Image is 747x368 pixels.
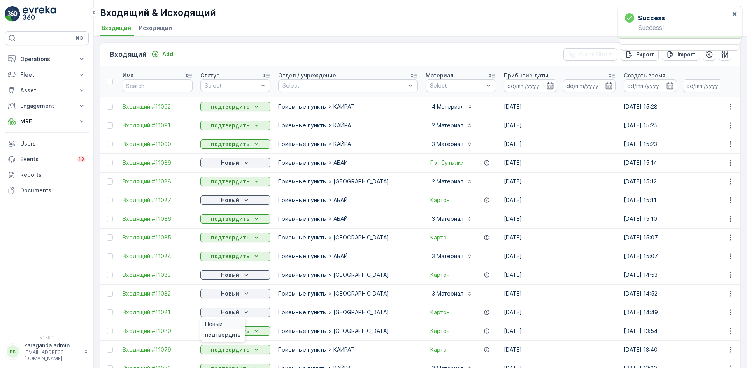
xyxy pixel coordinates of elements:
p: Новый [221,290,239,298]
td: [DATE] 15:28 [620,97,740,116]
span: Входящий #11083 [123,271,193,279]
p: подтвердить [211,178,249,185]
a: Входящий #11081 [123,308,193,316]
a: Картон [430,346,450,354]
td: [DATE] [500,266,620,284]
span: Исходящий [139,24,172,32]
span: подтвердить [205,331,241,339]
p: Asset [20,86,73,94]
input: dd/mm/yyyy [624,79,677,92]
button: 3 Материал [426,213,477,225]
p: 2 Материал [430,178,463,185]
p: подтвердить [211,215,249,223]
button: close [732,11,738,18]
button: подтвердить [200,121,270,130]
p: Select [282,82,406,90]
div: Toggle Row Selected [107,234,113,241]
p: karaganda.admin [24,342,80,349]
p: подтвердить [211,103,249,111]
p: Приемные пункты > [GEOGRAPHIC_DATA] [278,271,418,279]
a: Входящий #11089 [123,159,193,167]
p: Приемные пункты > АБАЙ [278,252,418,260]
button: подтвердить [200,252,270,261]
a: Картон [430,308,450,316]
button: Новый [200,289,270,298]
span: Входящий #11086 [123,215,193,223]
div: Toggle Row Selected [107,178,113,185]
td: [DATE] 13:40 [620,340,740,359]
span: Входящий [102,24,131,32]
a: Входящий #11085 [123,234,193,241]
p: подтвердить [211,252,249,260]
p: MRF [20,118,73,125]
span: Входящий #11088 [123,178,193,185]
p: Входящий & Исходящий [100,7,216,19]
p: Создать время [624,72,665,79]
td: [DATE] [500,322,620,340]
p: Входящий [110,49,147,60]
p: Приемные пункты > КАЙРАТ [278,121,418,129]
div: Toggle Row Selected [107,309,113,315]
a: Входящий #11079 [123,346,193,354]
a: Входящий #11084 [123,252,193,260]
button: Новый [200,270,270,280]
td: [DATE] 15:14 [620,153,740,172]
p: 3 Материал [430,290,463,298]
td: [DATE] [500,172,620,191]
a: Картон [430,234,450,241]
a: Входящий #11090 [123,140,193,148]
div: Toggle Row Selected [107,272,113,278]
a: Входящий #11082 [123,290,193,298]
p: Приемные пункты > [GEOGRAPHIC_DATA] [278,290,418,298]
p: Приемные пункты > АБАЙ [278,215,418,223]
button: Add [148,49,176,59]
p: Fleet [20,71,73,79]
p: Приемные пункты > КАЙРАТ [278,140,418,148]
td: [DATE] [500,228,620,247]
p: подтвердить [211,121,249,129]
td: [DATE] 15:11 [620,191,740,210]
p: Новый [221,308,239,316]
button: Fleet [5,67,89,83]
button: 3 Материал [426,287,477,300]
button: Clear Filters [563,48,617,61]
a: Картон [430,327,450,335]
p: Прибытие даты [504,72,548,79]
button: 4 Материал [426,100,478,113]
a: Documents [5,183,89,198]
a: Reports [5,167,89,183]
td: [DATE] [500,340,620,359]
p: - [559,81,561,90]
td: [DATE] [500,247,620,266]
p: 13 [79,156,84,162]
p: подтвердить [211,346,249,354]
button: KKkaraganda.admin[EMAIL_ADDRESS][DOMAIN_NAME] [5,342,89,362]
p: Reports [20,171,86,179]
button: подтвердить [200,214,270,224]
td: [DATE] 15:10 [620,210,740,228]
input: dd/mm/yyyy [563,79,616,92]
a: Картон [430,196,450,204]
td: [DATE] 15:12 [620,172,740,191]
p: Приемные пункты > [GEOGRAPHIC_DATA] [278,234,418,241]
td: [DATE] 15:07 [620,228,740,247]
button: 3 Материал [426,250,477,262]
p: Имя [123,72,133,79]
p: Operations [20,55,73,63]
p: Select [205,82,258,90]
p: Events [20,155,72,163]
div: Toggle Row Selected [107,253,113,259]
ul: Новый [200,317,245,342]
p: 2 Материал [430,121,463,129]
td: [DATE] [500,97,620,116]
button: Новый [200,158,270,167]
span: Входящий #11092 [123,103,193,111]
button: 2 Материал [426,119,477,132]
td: [DATE] 15:07 [620,247,740,266]
span: Входящий #11080 [123,327,193,335]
